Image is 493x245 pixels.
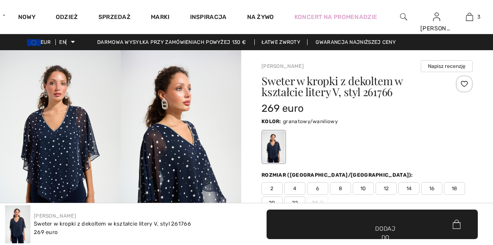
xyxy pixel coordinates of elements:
font: Sweter w kropki z dekoltem w kształcie litery V, styl 261766 [261,73,403,99]
font: Rozmiar ([GEOGRAPHIC_DATA]/[GEOGRAPHIC_DATA]): [261,172,413,178]
font: 10 [360,186,366,191]
font: Odzież [56,13,78,21]
font: Łatwe zwroty [261,39,301,45]
font: Koncert na promenadzie [294,13,378,21]
img: Sweter w kropki z dekoltem w kształcie litery V, styl 261766. 2 [121,50,242,231]
a: Gwarancja najniższej ceny [309,39,403,45]
font: EUR [41,39,51,45]
a: Na żywo [247,13,274,22]
a: Łatwe zwroty [254,39,308,45]
font: 6 [316,186,319,191]
font: Inspiracja [190,13,227,21]
font: granatowy/waniliowy [283,118,338,124]
img: wyszukaj na stronie internetowej [400,12,407,22]
font: [PERSON_NAME] [420,25,470,32]
img: Moje informacje [433,12,440,22]
a: Nowy [18,13,35,22]
font: 269 ​​euro [261,102,304,114]
font: 22 [292,200,298,206]
font: 3 [477,14,480,20]
font: Sweter w kropki z dekoltem w kształcie litery V, styl 261766 [34,221,191,227]
a: Sprzedaż [98,13,131,22]
font: Gwarancja najniższej ceny [316,39,396,45]
img: Bag.svg [452,220,460,229]
a: [PERSON_NAME] [261,63,304,69]
img: Sweter w kropki z dekoltem w kształcie litery V, styl 261766 [5,205,30,243]
font: EN [59,39,66,45]
font: Nowy [18,13,35,21]
font: 14 [406,186,412,191]
font: 12 [384,186,389,191]
img: Euro [27,39,41,46]
img: Moja torba [466,12,473,22]
a: [PERSON_NAME] [34,213,76,219]
a: Zalogować się [433,13,440,21]
font: 20 [269,200,275,206]
font: Kolor: [261,118,281,124]
a: 3 [453,12,486,22]
font: 2 [270,186,273,191]
font: 4 [293,186,296,191]
div: Północnoniebieski/Waniliowy [263,131,285,163]
a: Odzież [56,13,78,22]
font: Napisz recenzję [428,63,466,69]
button: Napisz recenzję [421,60,473,72]
img: Aleja 1ère [3,7,5,24]
font: 16 [429,186,435,191]
font: 8 [339,186,342,191]
a: Koncert na promenadzie [294,13,378,22]
img: ring-m.svg [319,201,324,205]
font: Darmowa wysyłka przy zamówieniach powyżej 130 € [97,39,246,45]
font: Na żywo [247,13,274,21]
font: Sprzedaż [98,13,131,21]
a: Marki [151,13,170,22]
a: Darmowa wysyłka przy zamówieniach powyżej 130 € [90,39,253,45]
font: Marki [151,13,170,21]
font: 24 [312,200,318,206]
font: 269 ​​euro [34,229,57,235]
